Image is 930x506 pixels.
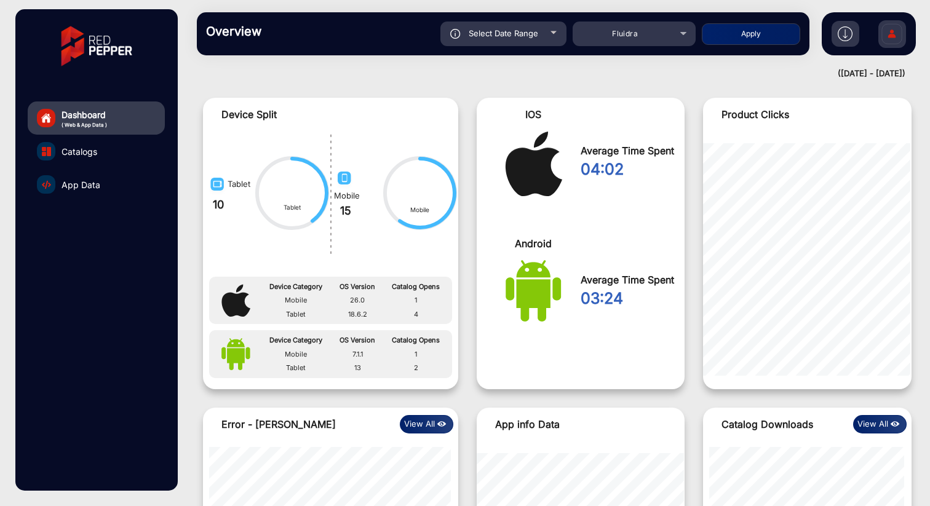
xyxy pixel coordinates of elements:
a: App Data [28,168,165,201]
div: Catalog Downloads [703,408,822,441]
td: 7.1.1 [332,347,383,362]
img: eye icon [435,417,449,431]
div: App info Data [477,408,685,441]
button: Apply [702,23,800,45]
div: Product Clicks [703,98,912,131]
div: 03:24 [581,287,675,310]
div: Mobile [382,205,458,215]
img: catalog [42,180,51,189]
th: OS Version [332,333,383,347]
img: h2download.svg [838,26,852,41]
h3: Overview [206,24,378,39]
th: Device Category [260,333,332,347]
td: Tablet [260,361,332,375]
span: Fluidra [612,29,638,38]
td: 1 [383,347,449,362]
th: Catalog Opens [383,280,449,294]
img: catalog [42,147,51,156]
td: 2 [383,361,449,375]
th: Catalog Opens [383,333,449,347]
div: ([DATE] - [DATE]) [185,68,905,80]
img: Sign%20Up.svg [879,14,905,57]
span: Mobile [334,191,360,200]
div: 10 [207,196,250,213]
div: Device Split [221,107,477,122]
td: 13 [332,361,383,375]
div: Average Time Spent [581,143,675,158]
img: home [41,113,52,124]
p: Android [486,236,581,251]
span: Tablet [228,179,250,189]
span: ( Web & App Data ) [62,121,107,128]
td: 1 [383,293,449,307]
a: Catalogs [28,135,165,168]
th: Device Category [260,280,332,294]
span: App Data [62,178,100,191]
td: Mobile [260,293,332,307]
button: View Alleye icon [853,415,907,433]
div: 04:02 [581,158,675,181]
td: Tablet [260,307,332,322]
td: 4 [383,307,449,322]
div: Tablet [254,203,330,212]
td: Mobile [260,347,332,362]
span: Catalogs [62,145,97,158]
img: eye icon [888,417,902,431]
a: Dashboard( Web & App Data ) [28,101,165,135]
button: View Alleye icon [400,415,453,433]
div: 15 [334,202,378,219]
td: 26.0 [332,293,383,307]
img: icon [450,29,461,39]
img: vmg-logo [52,15,141,77]
span: Dashboard [62,108,107,121]
div: Average Time Spent [581,272,675,287]
th: OS Version [332,280,383,294]
p: IOS [486,107,581,122]
div: Error - [PERSON_NAME] [203,408,345,441]
span: Select Date Range [469,28,538,38]
td: 18.6.2 [332,307,383,322]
